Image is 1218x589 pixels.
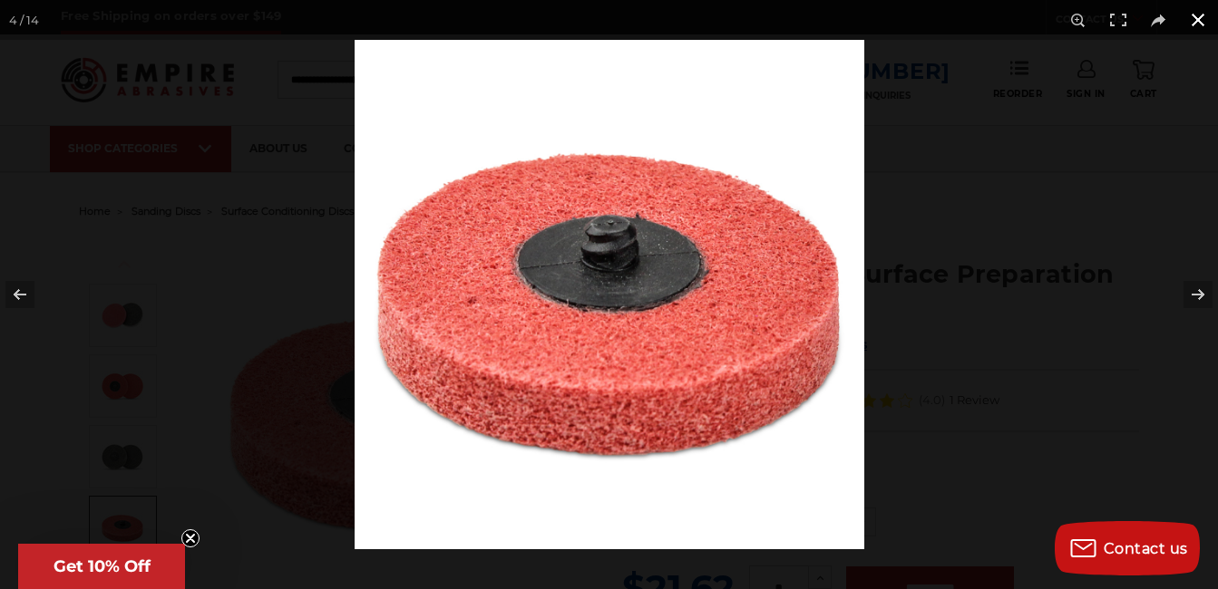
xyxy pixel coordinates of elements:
button: Close teaser [181,529,200,547]
span: Get 10% Off [54,556,151,576]
div: Get 10% OffClose teaser [18,544,185,589]
img: surface-preparation-quick-change-disc-red-3-inch__93581.1665595692.jpg [355,40,864,549]
span: Contact us [1104,540,1188,557]
button: Contact us [1055,521,1200,575]
button: Next (arrow right) [1155,249,1218,340]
